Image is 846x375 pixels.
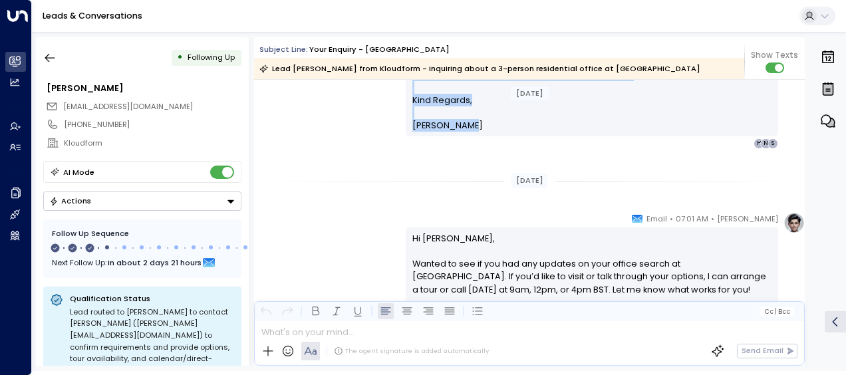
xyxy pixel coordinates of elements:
[412,119,483,132] span: [PERSON_NAME]
[259,62,700,75] div: Lead [PERSON_NAME] from Kloudform - inquiring about a 3-person residential office at [GEOGRAPHIC_...
[334,346,489,356] div: The agent signature is added automatically
[279,303,295,319] button: Redo
[43,191,241,211] button: Actions
[309,44,450,55] div: Your enquiry - [GEOGRAPHIC_DATA]
[43,10,142,21] a: Leads & Conversations
[177,48,183,67] div: •
[47,82,241,94] div: [PERSON_NAME]
[676,212,708,225] span: 07:01 AM
[49,196,91,205] div: Actions
[52,228,233,239] div: Follow Up Sequence
[754,138,764,149] div: H
[511,86,549,100] div: [DATE]
[751,49,798,61] span: Show Texts
[52,255,233,270] div: Next Follow Up:
[783,212,805,233] img: profile-logo.png
[775,308,777,315] span: |
[188,52,235,62] span: Following Up
[646,212,667,225] span: Email
[64,138,241,149] div: Kloudform
[63,101,193,112] span: [EMAIL_ADDRESS][DOMAIN_NAME]
[760,307,794,316] button: Cc|Bcc
[70,293,235,304] p: Qualification Status
[711,212,714,225] span: •
[768,138,778,149] div: S
[258,303,274,319] button: Undo
[511,173,547,188] div: [DATE]
[412,232,772,309] p: Hi [PERSON_NAME], Wanted to see if you had any updates on your office search at [GEOGRAPHIC_DATA]...
[764,308,790,315] span: Cc Bcc
[717,212,778,225] span: [PERSON_NAME]
[670,212,673,225] span: •
[412,94,472,106] span: Kind Regards,
[108,255,202,270] span: In about 2 days 21 hours
[63,101,193,112] span: sanjay@kloudform.com
[64,119,241,130] div: [PHONE_NUMBER]
[43,191,241,211] div: Button group with a nested menu
[259,44,308,55] span: Subject Line:
[760,138,771,149] div: N
[63,166,94,179] div: AI Mode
